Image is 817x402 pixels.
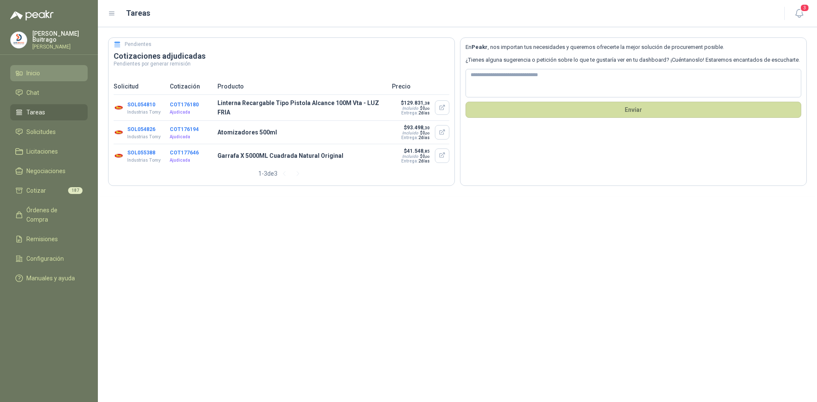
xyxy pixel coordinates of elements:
button: Envíar [466,102,801,118]
h5: Pendientes [125,40,151,48]
span: Tareas [26,108,45,117]
p: Pendientes por generar remisión [114,61,449,66]
span: Remisiones [26,234,58,244]
a: Solicitudes [10,124,88,140]
a: Tareas [10,104,88,120]
span: Manuales y ayuda [26,274,75,283]
p: Industrias Tomy [127,109,161,116]
span: ,00 [425,107,430,111]
p: $ [400,125,430,131]
button: SOL054810 [127,102,155,108]
span: Negociaciones [26,166,66,176]
span: Órdenes de Compra [26,205,80,224]
span: 3 [800,4,809,12]
p: En , nos importan tus necesidades y queremos ofrecerte la mejor solución de procurement posible. [466,43,801,51]
span: Chat [26,88,39,97]
p: $ [400,100,430,106]
img: Company Logo [11,32,27,48]
a: Cotizar187 [10,182,88,199]
p: Entrega: [400,159,430,163]
span: ,00 [425,131,430,135]
img: Company Logo [114,103,124,113]
span: ,38 [423,101,430,105]
span: Configuración [26,254,64,263]
span: Inicio [26,68,40,78]
a: Manuales y ayuda [10,270,88,286]
span: 2 días [418,159,430,163]
a: Chat [10,85,88,101]
span: $ [420,131,430,135]
a: Inicio [10,65,88,81]
p: Entrega: [400,135,430,140]
button: SOL055388 [127,150,155,156]
p: Garrafa X 5000ML Cuadrada Natural Original [217,151,387,160]
span: $ [420,154,430,159]
a: Remisiones [10,231,88,247]
span: Solicitudes [26,127,56,137]
span: $ [420,106,430,111]
p: Atomizadores 500ml [217,128,387,137]
p: Precio [392,82,449,91]
span: ,85 [423,149,430,154]
span: 0 [423,131,430,135]
span: 129.831 [404,100,430,106]
div: Incluido [402,154,418,159]
span: 187 [68,187,83,194]
img: Company Logo [114,151,124,161]
h1: Tareas [126,7,150,19]
div: Incluido [402,131,418,135]
img: Company Logo [114,127,124,137]
button: SOL054826 [127,126,155,132]
p: Producto [217,82,387,91]
p: Linterna Recargable Tipo Pistola Alcance 100M Vta - LUZ FRIA [217,98,387,117]
span: 93.498 [407,125,430,131]
span: ,00 [425,155,430,159]
p: Industrias Tomy [127,134,161,140]
p: Solicitud [114,82,165,91]
span: 0 [423,154,430,159]
h3: Cotizaciones adjudicadas [114,51,449,61]
a: Licitaciones [10,143,88,160]
a: Órdenes de Compra [10,202,88,228]
span: Licitaciones [26,147,58,156]
button: 3 [791,6,807,21]
div: Incluido [402,106,418,111]
p: ¿Tienes alguna sugerencia o petición sobre lo que te gustaría ver en tu dashboard? ¡Cuéntanoslo! ... [466,56,801,64]
span: 2 días [418,135,430,140]
p: Industrias Tomy [127,157,161,164]
p: Ajudicada [170,157,212,164]
button: COT176194 [170,126,199,132]
p: [PERSON_NAME] Buitrago [32,31,88,43]
p: Ajudicada [170,109,212,116]
span: Cotizar [26,186,46,195]
b: Peakr [471,44,488,50]
p: $ [400,148,430,154]
span: ,30 [423,125,430,130]
button: COT177646 [170,150,199,156]
img: Logo peakr [10,10,54,20]
span: 0 [423,106,430,111]
p: [PERSON_NAME] [32,44,88,49]
button: COT176180 [170,102,199,108]
a: Configuración [10,251,88,267]
p: Ajudicada [170,134,212,140]
span: 2 días [418,111,430,115]
a: Negociaciones [10,163,88,179]
p: Entrega: [400,111,430,115]
p: Cotización [170,82,212,91]
span: 41.548 [407,148,430,154]
div: 1 - 3 de 3 [258,167,305,180]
